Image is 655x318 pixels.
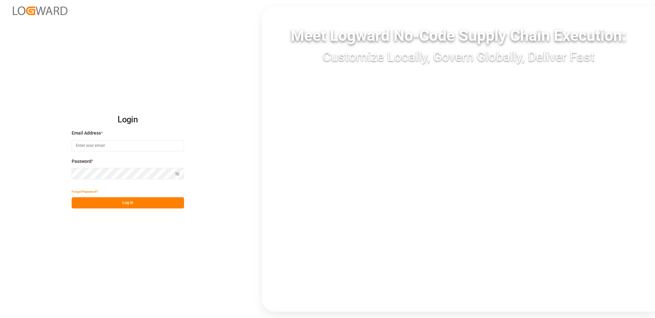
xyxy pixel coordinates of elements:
[72,110,184,130] h2: Login
[72,130,101,137] span: Email Address
[262,47,655,66] div: Customize Locally, Govern Globally, Deliver Fast
[72,186,98,197] button: Forgot Password?
[13,6,67,15] img: Logward_new_orange.png
[72,158,92,165] span: Password
[72,197,184,208] button: Log In
[262,24,655,47] div: Meet Logward No-Code Supply Chain Execution:
[72,140,184,151] input: Enter your email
